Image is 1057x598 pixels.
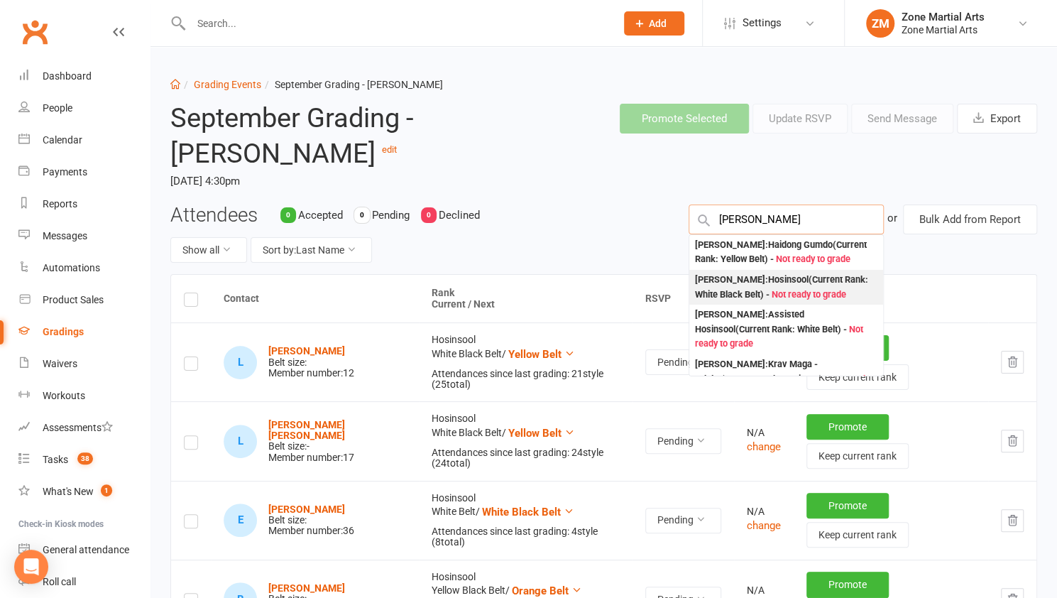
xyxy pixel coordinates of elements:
a: Tasks 38 [18,444,150,476]
button: Pending [645,428,721,454]
button: Export [957,104,1037,134]
div: Waivers [43,358,77,369]
a: Payments [18,156,150,188]
h2: September Grading - [PERSON_NAME] [170,104,519,168]
a: Reports [18,188,150,220]
div: Attendances since last grading: 4 style ( 8 total) [432,526,620,548]
button: Show all [170,237,247,263]
span: White Black Belt [482,506,561,518]
a: People [18,92,150,124]
div: Open Intercom Messenger [14,550,48,584]
a: Dashboard [18,60,150,92]
div: Belt size: Member number: 36 [268,504,354,537]
span: Add [649,18,667,29]
a: [PERSON_NAME] [PERSON_NAME] [268,419,345,441]
div: [PERSON_NAME] : Hosinsool (Current Rank: White Black Belt ) - [695,273,877,302]
div: Payments [43,166,87,178]
li: September Grading - [PERSON_NAME] [261,77,443,92]
button: change [747,517,781,534]
button: Pending [645,349,721,375]
div: Roll call [43,576,76,587]
span: Yellow Belt [508,348,562,361]
button: Keep current rank [806,443,909,469]
div: What's New [43,486,94,497]
a: Assessments [18,412,150,444]
div: People [43,102,72,114]
div: 0 [421,207,437,223]
div: Laureano BELMONTE COVACEVICH [224,425,257,458]
button: Promote [806,493,889,518]
button: Pending [645,508,721,533]
span: 1 [101,484,112,496]
div: 0 [280,207,296,223]
div: Workouts [43,390,85,401]
td: Hosinsool White Black Belt / [419,401,632,480]
button: change [747,438,781,455]
td: Hosinsool White Black Belt / [419,322,632,401]
div: Messages [43,230,87,241]
div: Gradings [43,326,84,337]
button: Promote [806,414,889,440]
div: 0 [354,207,370,223]
th: Contact [211,275,419,322]
div: Product Sales [43,294,104,305]
a: Waivers [18,348,150,380]
div: Automations [43,262,100,273]
a: Grading Events [194,79,261,90]
span: Yellow Belt [508,427,562,440]
span: 38 [77,452,93,464]
div: Attendances since last grading: 21 style ( 25 total) [432,369,620,391]
div: [PERSON_NAME] : Assisted Hosinsool (Current Rank: White Belt ) - [695,308,877,352]
input: Search Members by name [689,205,884,234]
button: Yellow Belt [508,346,575,363]
time: [DATE] 4:30pm [170,169,519,193]
a: Product Sales [18,284,150,316]
span: Not ready to grade [695,324,863,349]
input: Search... [187,13,606,33]
th: RSVP [632,275,734,322]
a: [PERSON_NAME] [268,345,345,357]
div: N/A [747,428,781,438]
button: Keep current rank [806,364,909,390]
div: Dashboard [43,70,92,82]
button: Add [624,11,684,36]
a: edit [382,144,397,155]
td: Hosinsool White Belt / [419,481,632,560]
div: Attendances since last grading: 24 style ( 24 total) [432,447,620,469]
div: Zone Martial Arts [902,11,985,23]
a: Calendar [18,124,150,156]
span: Orange Belt [512,585,569,597]
span: Declined [439,209,480,222]
div: or [887,205,897,232]
button: Sort by:Last Name [251,237,372,263]
button: Yellow Belt [508,425,575,442]
span: Not ready to grade [772,289,846,300]
button: White Black Belt [482,504,574,521]
th: Payment [734,275,1036,322]
a: Clubworx [17,14,53,50]
div: Tasks [43,454,68,465]
div: Zone Martial Arts [902,23,985,36]
div: Evan Flynn [224,504,257,537]
div: Reports [43,198,77,210]
div: [PERSON_NAME] : Krav Maga - Adults (Current Rank: Beginner ) - [695,357,877,401]
div: N/A [747,506,781,517]
div: Belt size: Member number: 12 [268,346,354,379]
a: Roll call [18,566,150,598]
a: [PERSON_NAME] [268,504,345,515]
span: Accepted [298,209,343,222]
a: Messages [18,220,150,252]
a: What's New1 [18,476,150,508]
a: General attendance kiosk mode [18,534,150,566]
span: Not ready to grade [695,374,870,399]
button: Bulk Add from Report [903,205,1037,234]
span: Settings [743,7,782,39]
div: Assessments [43,422,113,433]
span: Not ready to grade [776,254,850,264]
a: Workouts [18,380,150,412]
h3: Attendees [170,205,258,227]
strong: [PERSON_NAME] [268,582,345,594]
